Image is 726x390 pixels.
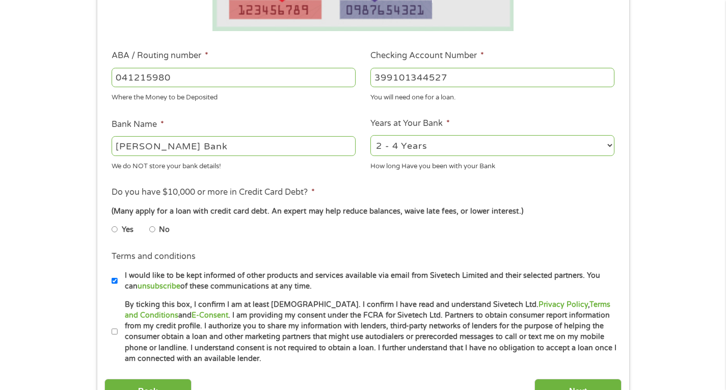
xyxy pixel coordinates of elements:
label: By ticking this box, I confirm I am at least [DEMOGRAPHIC_DATA]. I confirm I have read and unders... [118,299,617,365]
label: Do you have $10,000 or more in Credit Card Debt? [112,187,315,198]
label: No [159,224,170,236]
label: Years at Your Bank [370,118,450,129]
a: unsubscribe [138,282,180,291]
a: Privacy Policy [539,300,588,309]
label: Checking Account Number [370,50,484,61]
a: Terms and Conditions [125,300,610,320]
div: Where the Money to be Deposited [112,89,356,103]
label: Yes [122,224,133,236]
a: E-Consent [192,311,228,320]
div: (Many apply for a loan with credit card debt. An expert may help reduce balances, waive late fees... [112,206,614,217]
label: Terms and conditions [112,251,196,262]
input: 263177916 [112,68,356,87]
div: How long Have you been with your Bank [370,158,614,171]
div: We do NOT store your bank details! [112,158,356,171]
label: ABA / Routing number [112,50,208,61]
label: I would like to be kept informed of other products and services available via email from Sivetech... [118,270,617,292]
input: 345634636 [370,68,614,87]
label: Bank Name [112,119,164,130]
div: You will need one for a loan. [370,89,614,103]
